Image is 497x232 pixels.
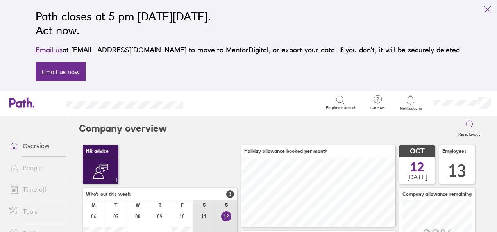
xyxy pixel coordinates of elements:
[204,99,224,106] div: Search
[454,130,484,137] label: Reset layout
[3,182,66,197] a: Time off
[36,45,462,55] p: at [EMAIL_ADDRESS][DOMAIN_NAME] to move to MentorDigital, or export your data. If you don’t, it w...
[448,161,467,181] div: 13
[410,147,425,155] span: OCT
[326,105,356,110] span: Employee search
[442,148,467,154] span: Employees
[159,202,161,208] div: T
[225,202,228,208] div: S
[398,106,424,111] span: Notifications
[3,160,66,175] a: People
[244,148,327,154] span: Holiday allowance booked per month
[410,161,424,173] span: 12
[86,148,109,154] span: HR advice
[398,95,424,111] a: Notifications
[36,9,462,37] h2: Path closes at 5 pm [DATE][DATE]. Act now.
[79,116,167,141] h2: Company overview
[114,202,117,208] div: T
[226,190,234,198] span: 3
[91,202,96,208] div: M
[454,116,484,141] button: Reset layout
[36,62,86,81] a: Email us now
[407,173,427,180] span: [DATE]
[36,46,63,54] a: Email us
[3,138,66,153] a: Overview
[86,191,131,197] span: Who's out this week
[365,106,390,111] span: Get help
[136,202,140,208] div: W
[181,202,184,208] div: F
[402,191,472,197] span: Company allowance remaining
[203,202,206,208] div: S
[3,203,66,219] a: Tools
